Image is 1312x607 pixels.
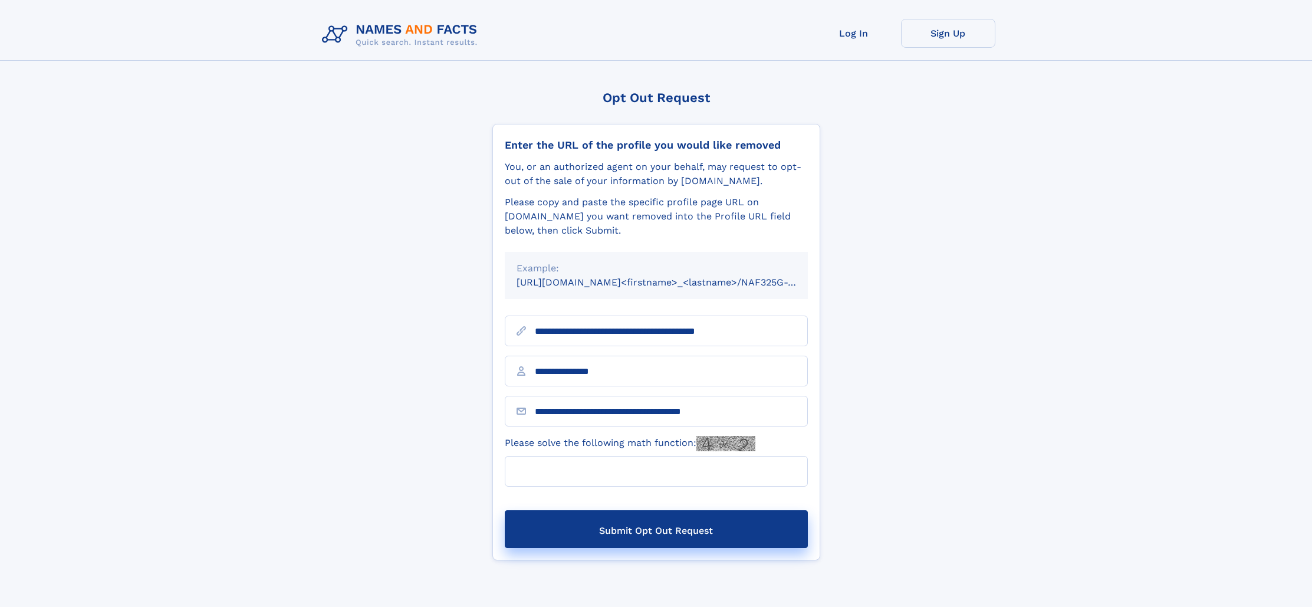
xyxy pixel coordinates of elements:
div: Example: [517,261,796,275]
small: [URL][DOMAIN_NAME]<firstname>_<lastname>/NAF325G-xxxxxxxx [517,277,830,288]
button: Submit Opt Out Request [505,510,808,548]
div: Please copy and paste the specific profile page URL on [DOMAIN_NAME] you want removed into the Pr... [505,195,808,238]
img: Logo Names and Facts [317,19,487,51]
a: Sign Up [901,19,995,48]
label: Please solve the following math function: [505,436,755,451]
a: Log In [807,19,901,48]
div: Opt Out Request [492,90,820,105]
div: You, or an authorized agent on your behalf, may request to opt-out of the sale of your informatio... [505,160,808,188]
div: Enter the URL of the profile you would like removed [505,139,808,152]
